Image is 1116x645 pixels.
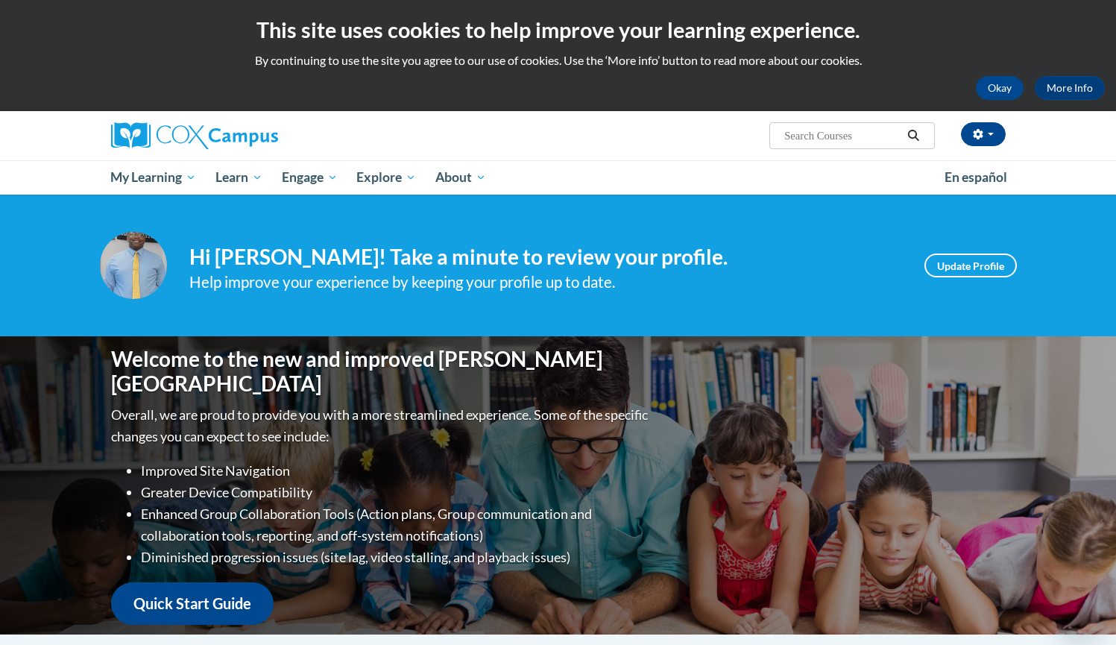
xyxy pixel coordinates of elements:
a: About [426,160,496,195]
iframe: Button to launch messaging window [1056,585,1104,633]
img: Cox Campus [111,122,278,149]
p: By continuing to use the site you agree to our use of cookies. Use the ‘More info’ button to read... [11,52,1105,69]
div: Help improve your experience by keeping your profile up to date. [189,270,902,295]
span: En español [945,169,1007,185]
a: En español [935,162,1017,193]
h2: This site uses cookies to help improve your learning experience. [11,15,1105,45]
img: Profile Image [100,232,167,299]
button: Account Settings [961,122,1006,146]
button: Okay [976,76,1024,100]
div: Main menu [89,160,1028,195]
a: Learn [206,160,272,195]
h1: Welcome to the new and improved [PERSON_NAME][GEOGRAPHIC_DATA] [111,347,652,397]
li: Improved Site Navigation [141,460,652,482]
span: Learn [215,169,262,186]
span: Engage [282,169,338,186]
a: More Info [1035,76,1105,100]
a: Engage [272,160,347,195]
li: Enhanced Group Collaboration Tools (Action plans, Group communication and collaboration tools, re... [141,503,652,547]
span: My Learning [110,169,196,186]
span: About [435,169,486,186]
span: Explore [356,169,416,186]
a: Cox Campus [111,122,394,149]
a: Update Profile [924,254,1017,277]
p: Overall, we are proud to provide you with a more streamlined experience. Some of the specific cha... [111,404,652,447]
a: Quick Start Guide [111,582,274,625]
li: Greater Device Compatibility [141,482,652,503]
input: Search Courses [783,127,902,145]
a: My Learning [101,160,207,195]
button: Search [902,127,924,145]
li: Diminished progression issues (site lag, video stalling, and playback issues) [141,547,652,568]
a: Explore [347,160,426,195]
h4: Hi [PERSON_NAME]! Take a minute to review your profile. [189,245,902,270]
